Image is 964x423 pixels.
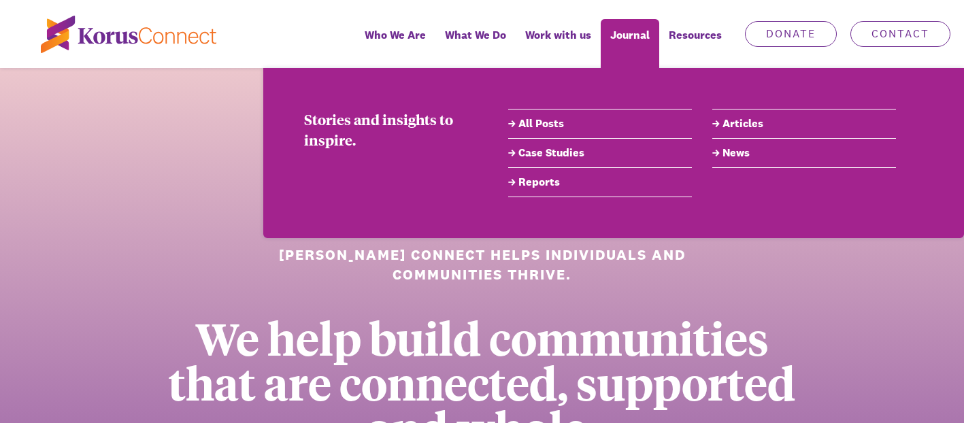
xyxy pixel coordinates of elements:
a: News [712,145,896,161]
a: Work with us [516,19,601,68]
a: All Posts [508,116,692,132]
span: Work with us [525,25,591,45]
a: Case Studies [508,145,692,161]
span: Journal [610,25,650,45]
a: Who We Are [355,19,435,68]
a: Contact [850,21,950,47]
span: What We Do [445,25,506,45]
span: Who We Are [365,25,426,45]
h1: [PERSON_NAME] Connect helps individuals and communities thrive. [267,245,698,285]
a: Donate [745,21,837,47]
img: korus-connect%2Fc5177985-88d5-491d-9cd7-4a1febad1357_logo.svg [41,16,216,53]
div: Stories and insights to inspire. [304,109,467,150]
a: Journal [601,19,659,68]
a: Reports [508,174,692,190]
a: What We Do [435,19,516,68]
a: Articles [712,116,896,132]
div: Resources [659,19,731,68]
